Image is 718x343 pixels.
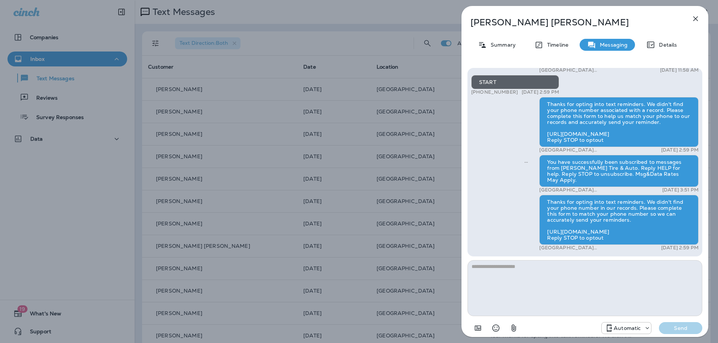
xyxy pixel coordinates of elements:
p: Details [655,42,677,48]
p: [DATE] 11:58 AM [660,67,699,73]
p: [DATE] 3:51 PM [662,187,699,193]
p: [DATE] 2:59 PM [661,147,699,153]
p: [DATE] 2:59 PM [661,245,699,251]
p: Timeline [543,42,568,48]
button: Add in a premade template [470,321,485,336]
p: [DATE] 2:59 PM [522,89,559,95]
div: Thanks for opting into text reminders. We didn't find your phone number in our records. Please co... [539,195,699,245]
p: Automatic [614,325,641,331]
span: Sent [524,158,528,165]
p: [GEOGRAPHIC_DATA] ([STREET_ADDRESS]) [539,67,635,73]
p: [PERSON_NAME] [PERSON_NAME] [470,17,675,28]
p: Summary [487,42,516,48]
p: Messaging [596,42,628,48]
p: [GEOGRAPHIC_DATA][STREET_ADDRESS] ([STREET_ADDRESS]) [539,245,635,251]
p: [PHONE_NUMBER] [471,89,518,95]
button: Select an emoji [488,321,503,336]
div: START [471,75,559,89]
div: Thanks for opting into text reminders. We didn't find your phone number associated with a record.... [539,97,699,147]
p: [GEOGRAPHIC_DATA] ([STREET_ADDRESS]) [539,187,635,193]
p: [GEOGRAPHIC_DATA] ([STREET_ADDRESS]) [539,147,635,153]
div: You have successfully been subscribed to messages from [PERSON_NAME] Tire & Auto. Reply HELP for ... [539,155,699,187]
